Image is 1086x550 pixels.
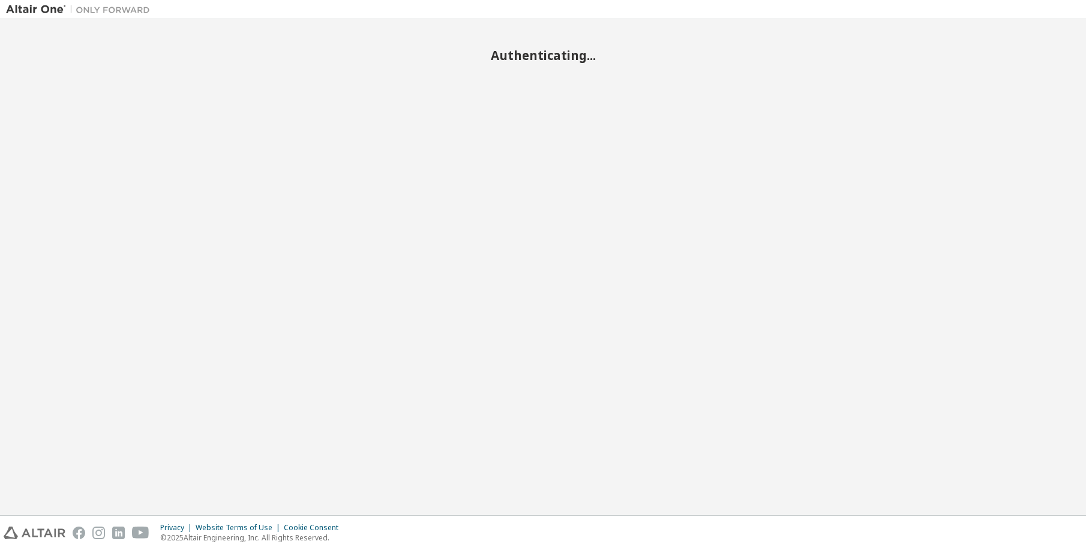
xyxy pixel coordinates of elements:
[112,527,125,539] img: linkedin.svg
[73,527,85,539] img: facebook.svg
[4,527,65,539] img: altair_logo.svg
[284,523,346,533] div: Cookie Consent
[160,523,196,533] div: Privacy
[196,523,284,533] div: Website Terms of Use
[160,533,346,543] p: © 2025 Altair Engineering, Inc. All Rights Reserved.
[92,527,105,539] img: instagram.svg
[6,47,1080,63] h2: Authenticating...
[132,527,149,539] img: youtube.svg
[6,4,156,16] img: Altair One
